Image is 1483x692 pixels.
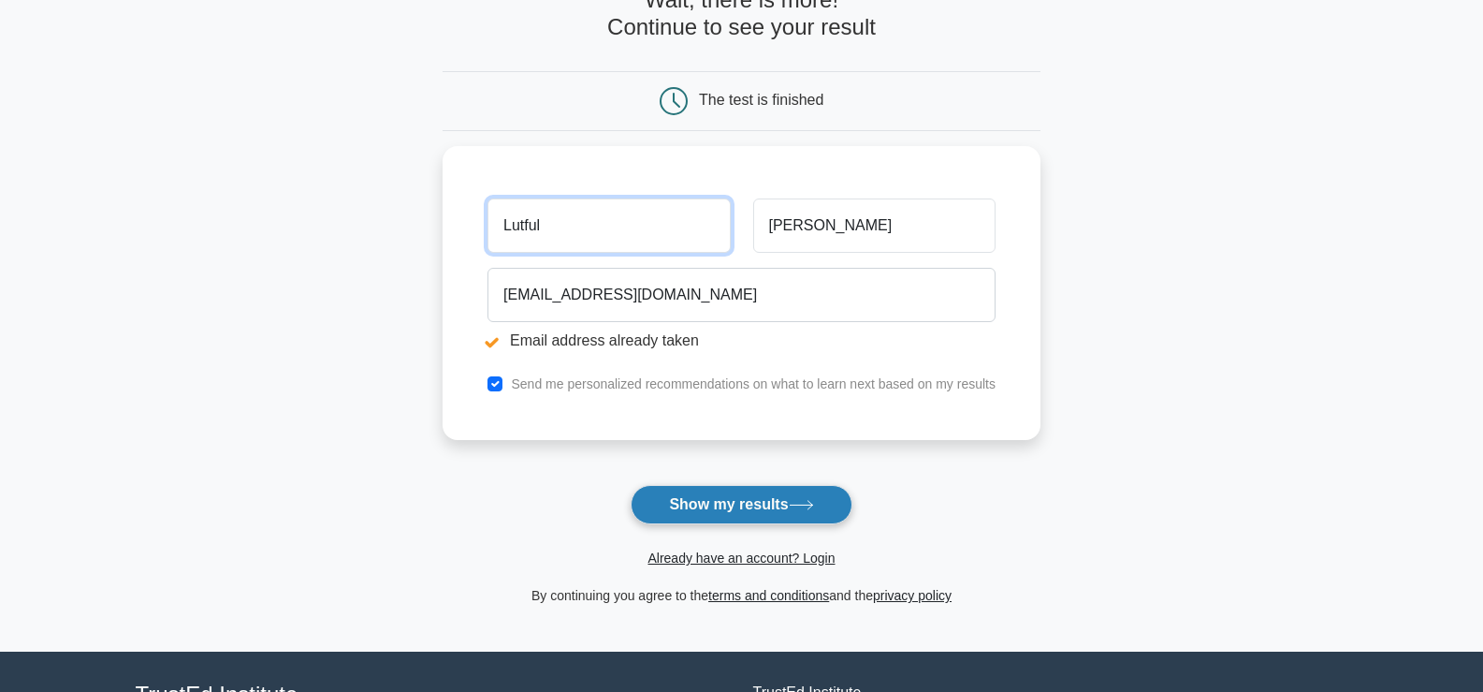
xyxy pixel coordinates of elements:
[511,376,996,391] label: Send me personalized recommendations on what to learn next based on my results
[699,92,823,108] div: The test is finished
[753,199,996,253] input: Last name
[647,551,835,566] a: Already have an account? Login
[487,330,996,352] li: Email address already taken
[631,485,851,524] button: Show my results
[431,584,1052,607] div: By continuing you agree to the and the
[708,588,829,603] a: terms and conditions
[487,199,730,253] input: First name
[487,268,996,322] input: Email
[873,588,952,603] a: privacy policy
